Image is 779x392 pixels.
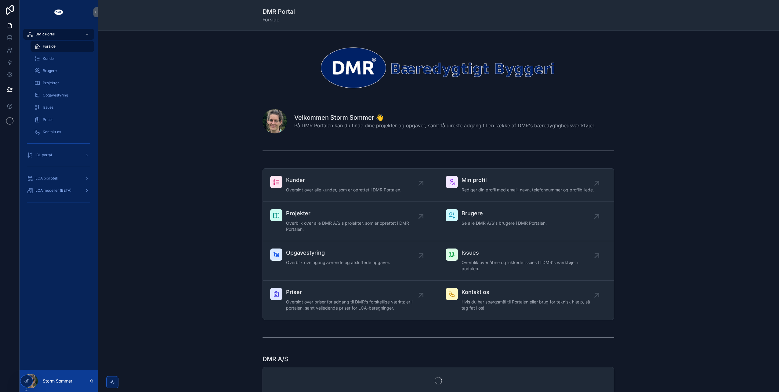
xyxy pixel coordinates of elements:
[462,260,597,272] span: Overblik over åbne og lukkede issues til DMR's værktøjer i portalen.
[462,187,594,193] span: Rediger din profil med email, navn, telefonnummer og profilbillede.
[462,249,597,257] span: Issues
[286,209,421,218] span: Projekter
[438,169,614,202] a: Min profilRediger din profil med email, navn, telefonnummer og profilbillede.
[263,7,295,16] h1: DMR Portal
[43,117,53,122] span: Priser
[462,288,597,296] span: Kontakt os
[54,7,63,17] img: App logo
[286,299,421,311] span: Oversigt over priser for adgang til DMR's forskellige værktøjer i portalen, samt vejledende prise...
[462,220,547,226] span: Se alle DMR A/S's brugere i DMR Portalen.
[43,56,55,61] span: Kunder
[263,281,438,320] a: PriserOversigt over priser for adgang til DMR's forskellige værktøjer i portalen, samt vejledende...
[31,65,94,76] a: Brugere
[263,241,438,281] a: OpgavestyringOverblik over igangværende og afsluttede opgaver.
[294,122,596,129] span: På DMR Portalen kan du finde dine projekter og opgaver, samt få direkte adgang til en række af DM...
[43,93,68,98] span: Opgavestyring
[23,150,94,161] a: iBL portal
[20,24,98,215] div: scrollable content
[286,220,421,232] span: Overblik over alle DMR A/S's projekter, som er oprettet i DMR Portalen.
[31,102,94,113] a: Issues
[286,260,390,266] span: Overblik over igangværende og afsluttede opgaver.
[438,202,614,241] a: BrugereSe alle DMR A/S's brugere i DMR Portalen.
[35,153,52,158] span: iBL portal
[294,113,596,122] h1: Velkommen Storm Sommer 👋
[31,78,94,89] a: Projekter
[31,90,94,101] a: Opgavestyring
[35,188,71,193] span: LCA modeller (BETA)
[462,209,547,218] span: Brugere
[462,176,594,184] span: Min profil
[286,288,421,296] span: Priser
[35,176,58,181] span: LCA bibliotek
[286,249,390,257] span: Opgavestyring
[263,45,614,89] img: 30475-dmr_logo_baeredygtigt-byggeri_space-arround---noloco---narrow---transparrent---white-DMR.png
[263,169,438,202] a: KunderOversigt over alle kunder, som er oprettet i DMR Portalen.
[286,176,401,184] span: Kunder
[43,105,53,110] span: Issues
[43,378,72,384] p: Storm Sommer
[31,41,94,52] a: Forside
[43,81,59,85] span: Projekter
[31,53,94,64] a: Kunder
[43,68,57,73] span: Brugere
[43,129,61,134] span: Kontakt os
[43,44,56,49] span: Forside
[438,281,614,320] a: Kontakt osHvis du har spørgsmål til Portalen eller brug for teknisk hjælp, så tag fat i os!
[263,355,288,363] h1: DMR A/S
[263,202,438,241] a: ProjekterOverblik over alle DMR A/S's projekter, som er oprettet i DMR Portalen.
[438,241,614,281] a: IssuesOverblik over åbne og lukkede issues til DMR's værktøjer i portalen.
[263,16,295,23] span: Forside
[286,187,401,193] span: Oversigt over alle kunder, som er oprettet i DMR Portalen.
[31,114,94,125] a: Priser
[23,185,94,196] a: LCA modeller (BETA)
[462,299,597,311] span: Hvis du har spørgsmål til Portalen eller brug for teknisk hjælp, så tag fat i os!
[31,126,94,137] a: Kontakt os
[35,32,55,37] span: DMR Portal
[23,29,94,40] a: DMR Portal
[23,173,94,184] a: LCA bibliotek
